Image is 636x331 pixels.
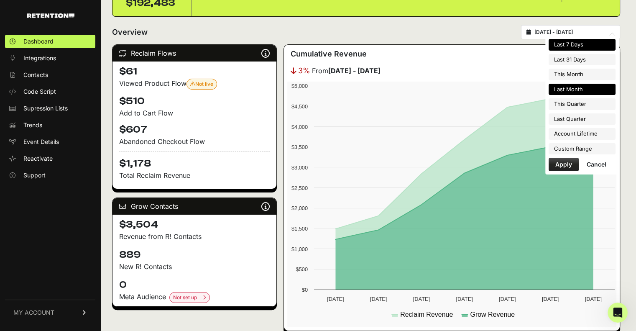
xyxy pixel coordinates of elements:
[312,66,381,76] span: From
[119,218,270,231] h4: $3,504
[291,185,308,191] text: $2,500
[23,171,46,180] span: Support
[119,95,270,108] h4: $510
[5,152,95,165] a: Reactivate
[5,85,95,98] a: Code Script
[328,67,381,75] strong: [DATE] - [DATE]
[27,13,74,18] img: Retention.com
[291,103,308,110] text: $4,500
[549,143,616,155] li: Custom Range
[119,78,270,90] div: Viewed Product Flow
[119,248,270,262] h4: 889
[296,266,308,272] text: $500
[470,311,515,318] text: Grow Revenue
[291,124,308,130] text: $4,000
[5,118,95,132] a: Trends
[549,113,616,125] li: Last Quarter
[5,51,95,65] a: Integrations
[119,292,270,303] div: Meta Audience
[23,154,53,163] span: Reactivate
[549,128,616,140] li: Account Lifetime
[291,226,308,232] text: $1,500
[298,65,310,77] span: 3%
[585,296,602,302] text: [DATE]
[23,104,68,113] span: Supression Lists
[23,37,54,46] span: Dashboard
[119,65,270,78] h4: $61
[5,300,95,325] a: MY ACCOUNT
[119,278,270,292] h4: 0
[291,205,308,211] text: $2,000
[291,83,308,89] text: $5,000
[413,296,430,302] text: [DATE]
[5,68,95,82] a: Contacts
[549,39,616,51] li: Last 7 Days
[499,296,516,302] text: [DATE]
[5,135,95,149] a: Event Details
[112,45,276,62] div: Reclaim Flows
[291,48,367,60] h3: Cumulative Revenue
[112,26,148,38] h2: Overview
[5,169,95,182] a: Support
[5,35,95,48] a: Dashboard
[23,121,42,129] span: Trends
[400,311,453,318] text: Reclaim Revenue
[23,138,59,146] span: Event Details
[112,198,276,215] div: Grow Contacts
[370,296,387,302] text: [DATE]
[302,287,308,293] text: $0
[549,69,616,80] li: This Month
[119,108,270,118] div: Add to Cart Flow
[23,71,48,79] span: Contacts
[456,296,473,302] text: [DATE]
[549,158,579,171] button: Apply
[549,54,616,66] li: Last 31 Days
[580,158,613,171] button: Cancel
[119,170,270,180] p: Total Reclaim Revenue
[291,144,308,150] text: $3,500
[291,164,308,171] text: $3,000
[13,308,54,317] span: MY ACCOUNT
[549,98,616,110] li: This Quarter
[549,84,616,95] li: Last Month
[291,246,308,252] text: $1,000
[119,262,270,272] p: New R! Contacts
[119,123,270,136] h4: $607
[119,151,270,170] h4: $1,178
[327,296,344,302] text: [DATE]
[5,102,95,115] a: Supression Lists
[542,296,559,302] text: [DATE]
[119,231,270,241] p: Revenue from R! Contacts
[190,81,213,87] span: Not live
[119,136,270,146] div: Abandoned Checkout Flow
[23,87,56,96] span: Code Script
[23,54,56,62] span: Integrations
[608,303,628,323] iframe: Intercom live chat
